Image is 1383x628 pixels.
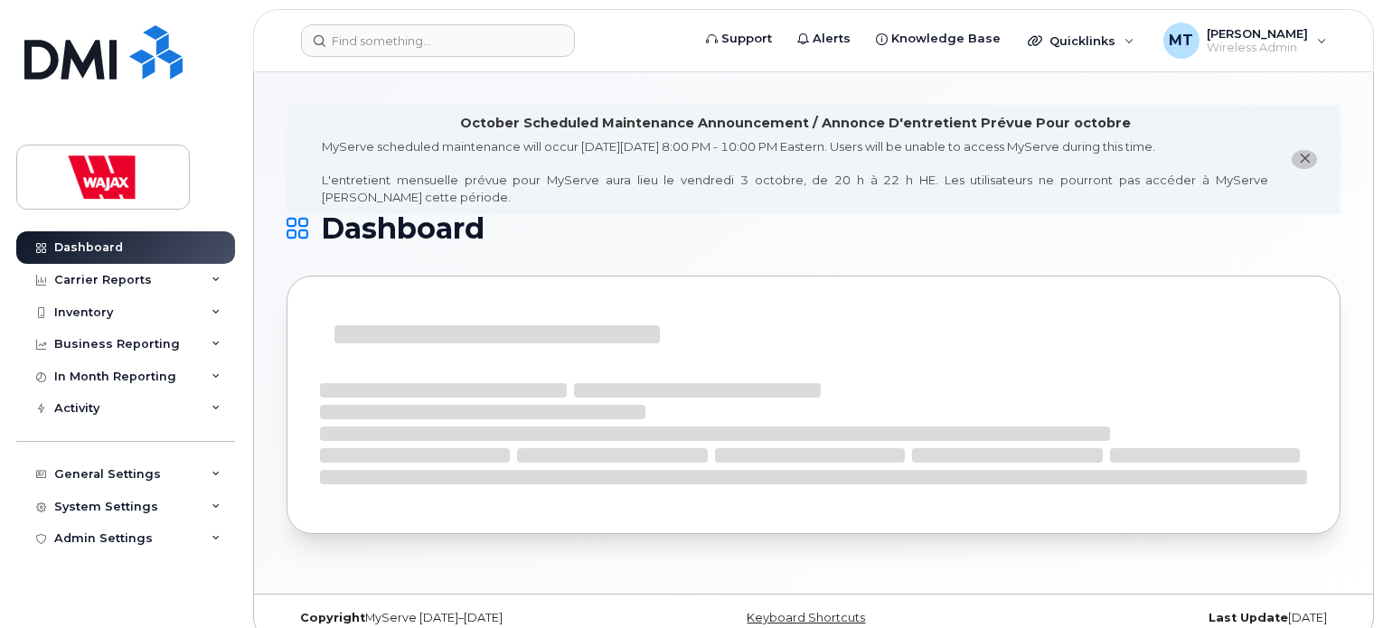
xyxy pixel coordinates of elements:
[1209,611,1288,624] strong: Last Update
[287,611,638,625] div: MyServe [DATE]–[DATE]
[1292,150,1317,169] button: close notification
[321,215,485,242] span: Dashboard
[747,611,865,624] a: Keyboard Shortcuts
[460,114,1131,133] div: October Scheduled Maintenance Announcement / Annonce D'entretient Prévue Pour octobre
[322,138,1268,205] div: MyServe scheduled maintenance will occur [DATE][DATE] 8:00 PM - 10:00 PM Eastern. Users will be u...
[300,611,365,624] strong: Copyright
[989,611,1341,625] div: [DATE]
